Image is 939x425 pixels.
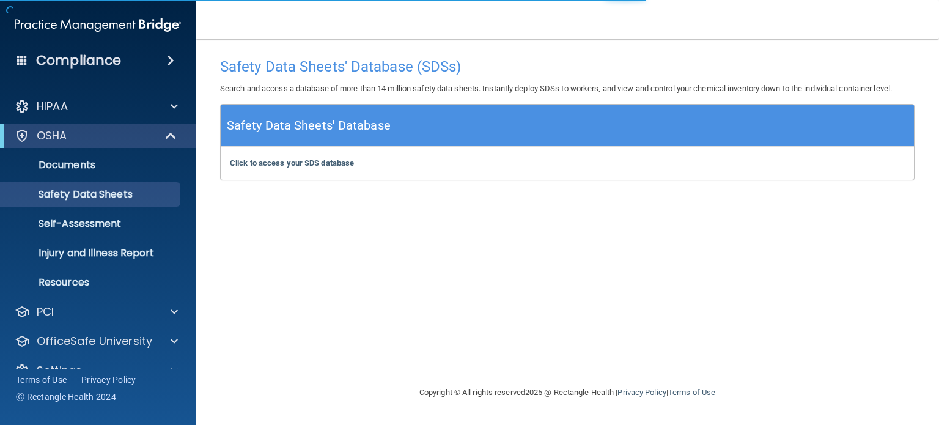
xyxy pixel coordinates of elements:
div: Copyright © All rights reserved 2025 @ Rectangle Health | | [344,373,790,412]
p: Safety Data Sheets [8,188,175,201]
h4: Compliance [36,52,121,69]
a: OfficeSafe University [15,334,178,349]
a: Settings [15,363,178,378]
a: Terms of Use [668,388,715,397]
a: HIPAA [15,99,178,114]
p: HIPAA [37,99,68,114]
p: OSHA [37,128,67,143]
p: OfficeSafe University [37,334,152,349]
p: Resources [8,276,175,289]
a: PCI [15,305,178,319]
p: Injury and Illness Report [8,247,175,259]
p: Settings [37,363,82,378]
p: Documents [8,159,175,171]
h4: Safety Data Sheets' Database (SDSs) [220,59,915,75]
h5: Safety Data Sheets' Database [227,115,391,136]
a: Click to access your SDS database [230,158,354,168]
a: Privacy Policy [617,388,666,397]
a: Terms of Use [16,374,67,386]
p: Self-Assessment [8,218,175,230]
a: OSHA [15,128,177,143]
p: Search and access a database of more than 14 million safety data sheets. Instantly deploy SDSs to... [220,81,915,96]
a: Privacy Policy [81,374,136,386]
span: Ⓒ Rectangle Health 2024 [16,391,116,403]
p: PCI [37,305,54,319]
img: PMB logo [15,13,181,37]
